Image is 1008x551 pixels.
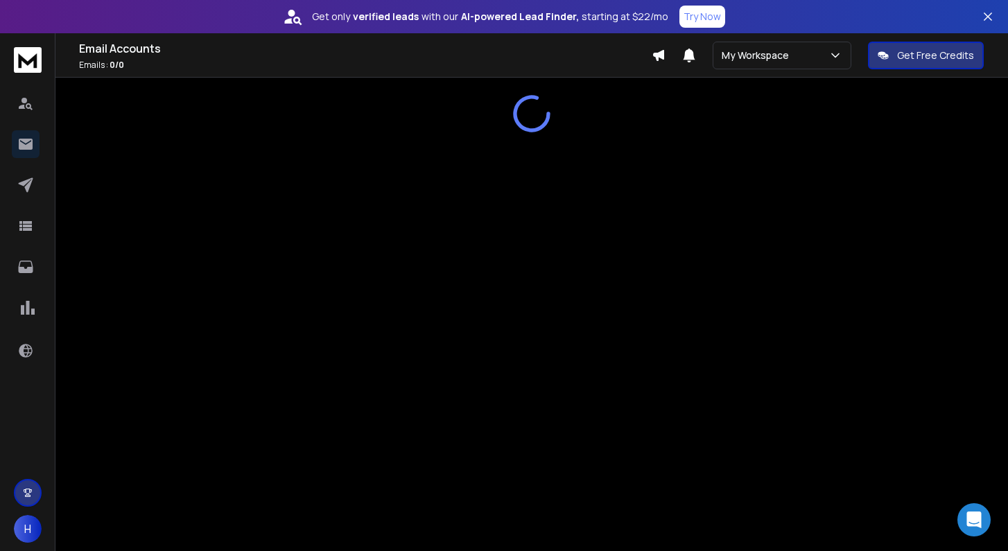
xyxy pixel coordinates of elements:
[897,49,974,62] p: Get Free Credits
[461,10,579,24] strong: AI-powered Lead Finder,
[722,49,794,62] p: My Workspace
[14,515,42,543] button: H
[110,59,124,71] span: 0 / 0
[353,10,419,24] strong: verified leads
[79,40,652,57] h1: Email Accounts
[79,60,652,71] p: Emails :
[957,503,991,536] div: Open Intercom Messenger
[684,10,721,24] p: Try Now
[14,47,42,73] img: logo
[868,42,984,69] button: Get Free Credits
[312,10,668,24] p: Get only with our starting at $22/mo
[679,6,725,28] button: Try Now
